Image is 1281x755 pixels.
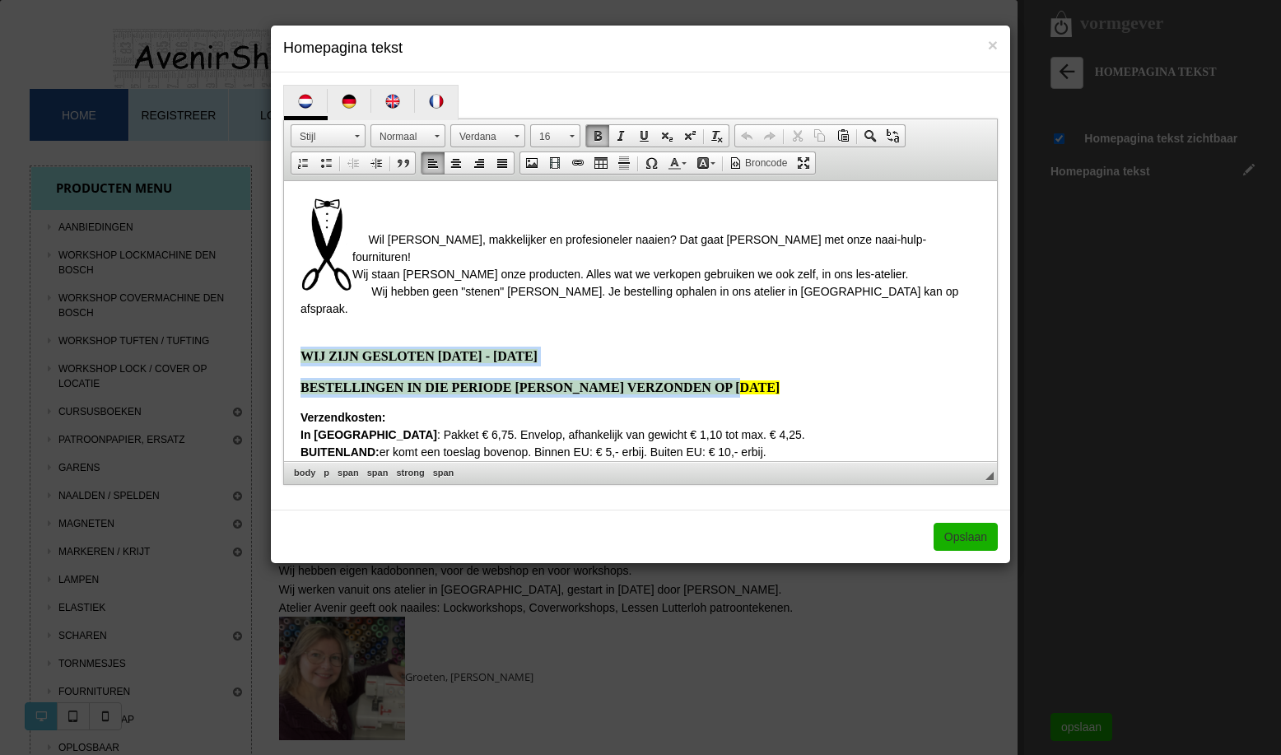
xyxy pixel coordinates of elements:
[344,109,411,122] span: Recensies
[341,93,357,110] img: flag_de-de.png
[141,109,216,122] span: Registreer
[284,181,997,461] iframe: Tekstverwerker, labeleditor
[31,566,250,594] a: Lampen
[436,109,531,122] span: Contact form.
[342,152,365,174] a: Inspringing verkleinen
[30,89,128,141] a: Home
[451,126,509,147] span: Verdana
[428,93,445,110] img: flag_fr-fr.png
[279,617,989,740] p: Groeten, [PERSON_NAME]
[491,152,514,174] a: Uitvullen
[392,152,415,174] a: Citaatblok
[31,510,250,538] a: Magneten
[31,355,250,398] a: workshop lock / cover op locatie
[229,89,328,141] a: Login
[334,465,362,480] a: span element
[370,124,445,147] a: Normaal
[279,266,502,280] span: WIJ ZIJN GESLOTEN [DATE] - [DATE]
[985,472,994,480] span: Sleep om te herschalen
[279,491,865,614] span: Wij recyclen karton, dozen en plastic om afval te besparen. Het kan zijn dat u een doos binnen kr...
[279,287,734,301] span: BESTELLINGEN IN DIE PERIODE [PERSON_NAME] VERZONDEN OP [DATE]
[31,213,250,241] a: Aanbiedingen
[589,152,613,174] a: Tabel
[520,152,543,174] a: Afbeelding
[279,326,412,339] strong: In [GEOGRAPHIC_DATA]
[31,622,250,650] a: Scharen
[882,125,905,147] a: Vervangen
[113,29,784,88] img: Atelier Avenir
[632,125,655,147] a: Onderstrepen
[393,465,427,480] a: strong element
[31,482,250,510] a: Naalden / Spelden
[648,109,734,122] span: Winkelwagen
[868,53,884,79] a: Registreren / Inloggen
[785,125,808,147] a: Knippen
[678,125,701,147] a: Superscript
[808,125,831,147] a: Kopiëren
[468,152,491,174] a: Rechts uitlijnen
[279,307,780,338] span: : Pakket € 6,75. Envelop, afhankelijk van gewicht € 1,10 tot max. € 4,25.
[792,152,815,174] a: Maximaliseren
[428,89,539,141] a: Contact form.
[365,152,388,174] a: Inspringing vergroten
[31,398,250,426] a: Cursusboeken
[31,594,250,622] a: Elastiek
[291,152,314,174] a: Genummerde lijst invoegen
[331,193,963,243] span: Wil [PERSON_NAME], makkelijker en profesioneler naaien? Dat gaat [PERSON_NAME] met onze naai-hulp...
[540,89,639,141] a: Hulp nodig?
[279,344,986,468] span: er komt een toeslag bovenop. Binnen EU: € 5,- erbij. Buiten EU: € 10,- erbij. [PERSON_NAME] in de...
[31,706,250,734] a: Gereedschap
[531,126,564,147] span: 16
[640,89,743,141] a: Winkelwagen
[62,109,96,122] span: Home
[988,35,998,54] span: ×
[551,109,629,122] span: Hulp nodig?
[31,426,250,454] a: Patroonpapier, Ersatz
[279,344,356,357] strong: BUITENLAND:
[758,125,781,147] a: Opnieuw uitvoeren
[31,327,250,355] a: Workshop Tuften / tufting
[129,89,228,141] a: Registreer
[283,38,998,59] h4: Homepagina tekst
[988,36,998,54] button: Close
[31,167,250,210] div: Producten menu
[31,284,250,327] a: Workshop Covermachine Den Bosch
[724,152,792,174] a: Broncode
[384,93,401,110] img: flag_en-us.png
[445,152,468,174] a: Centreren
[31,241,250,284] a: Workshop Lockmachine Den Bosch
[320,465,333,480] a: p element
[743,156,787,170] span: Broncode
[450,124,525,147] a: Verdana
[31,678,250,706] a: Fournituren
[543,152,566,174] a: Embed Media
[297,93,314,110] img: flag_nl-nl.png
[692,152,720,174] a: Achtergrondkleur
[934,523,998,551] a: Opslaan
[776,101,976,129] input: Producten zoeken
[31,538,250,566] a: Markeren / Krijt
[31,650,250,678] a: Tornmesjes
[422,152,445,174] a: Links uitlijnen
[314,152,338,174] a: Opsomming invoegen
[926,59,971,71] a: nl
[279,307,359,320] strong: Verzendkosten:
[430,465,458,480] a: span element
[706,125,729,147] a: Opmaak verwijderen
[566,152,589,174] a: Link invoegen/wijzigen
[530,124,580,147] a: 16
[16,264,95,277] strong: BUITENLAND:
[350,230,987,243] span: Wij hebben geen "stenen" [PERSON_NAME]. Je bestelling ophalen in ons atelier in [GEOGRAPHIC_DATA]...
[831,125,855,147] a: Plakken
[364,465,392,480] a: span element
[926,59,939,71] span: nl
[291,126,349,147] span: Stijl
[613,152,636,174] a: Horizontale lijn invoegen
[16,264,696,381] span: er komt een toeslag bovenop. Binnen EU: € 5,- erbij. Buiten EU: € 10,- erbij. [PERSON_NAME] in de...
[328,89,427,141] a: Recensies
